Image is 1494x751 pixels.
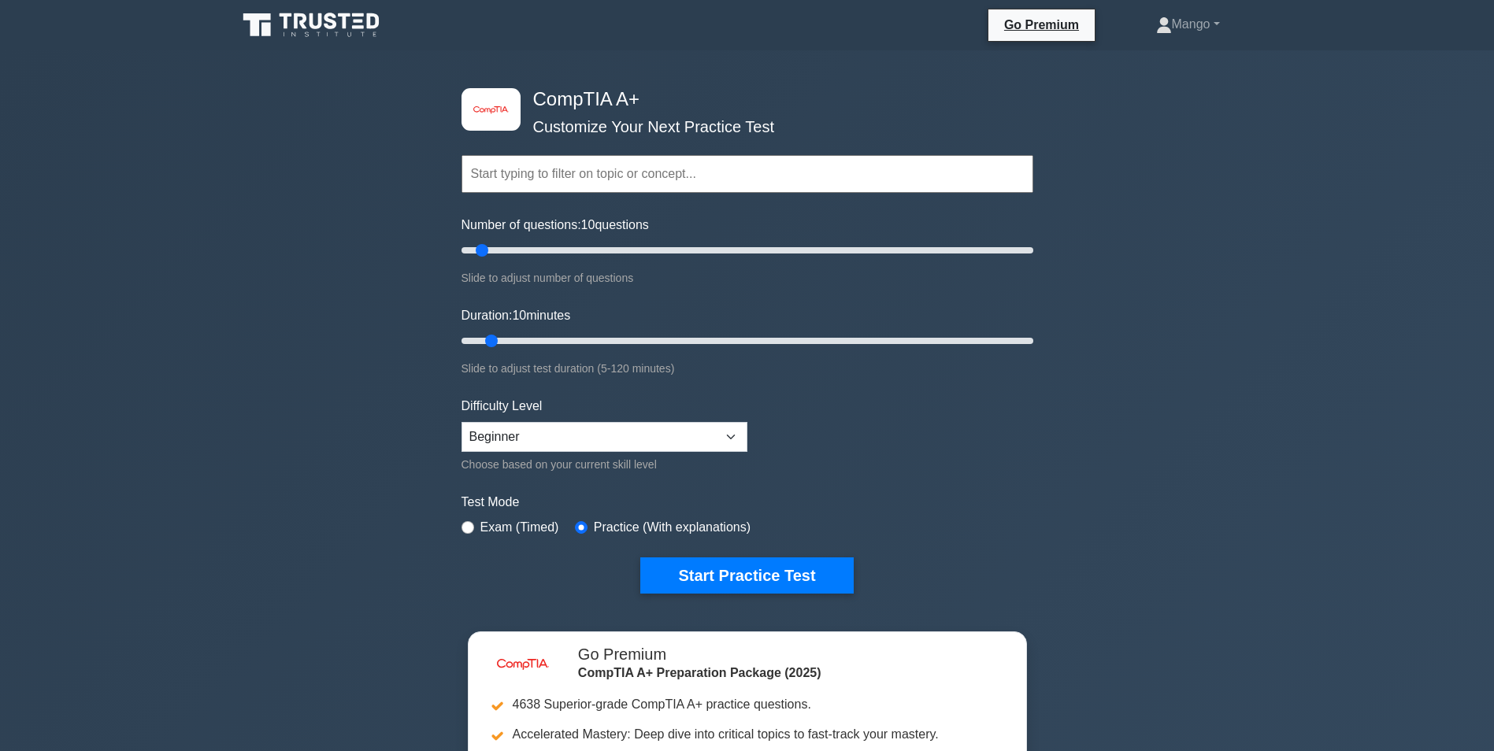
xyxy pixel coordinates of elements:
span: 10 [512,309,526,322]
label: Difficulty Level [462,397,543,416]
div: Slide to adjust test duration (5-120 minutes) [462,359,1033,378]
label: Practice (With explanations) [594,518,751,537]
input: Start typing to filter on topic or concept... [462,155,1033,193]
h4: CompTIA A+ [527,88,956,111]
label: Duration: minutes [462,306,571,325]
button: Start Practice Test [640,557,853,594]
label: Exam (Timed) [480,518,559,537]
label: Number of questions: questions [462,216,649,235]
label: Test Mode [462,493,1033,512]
a: Go Premium [995,15,1088,35]
div: Slide to adjust number of questions [462,268,1033,287]
a: Mango [1118,9,1258,40]
div: Choose based on your current skill level [462,455,747,474]
span: 10 [581,218,595,231]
